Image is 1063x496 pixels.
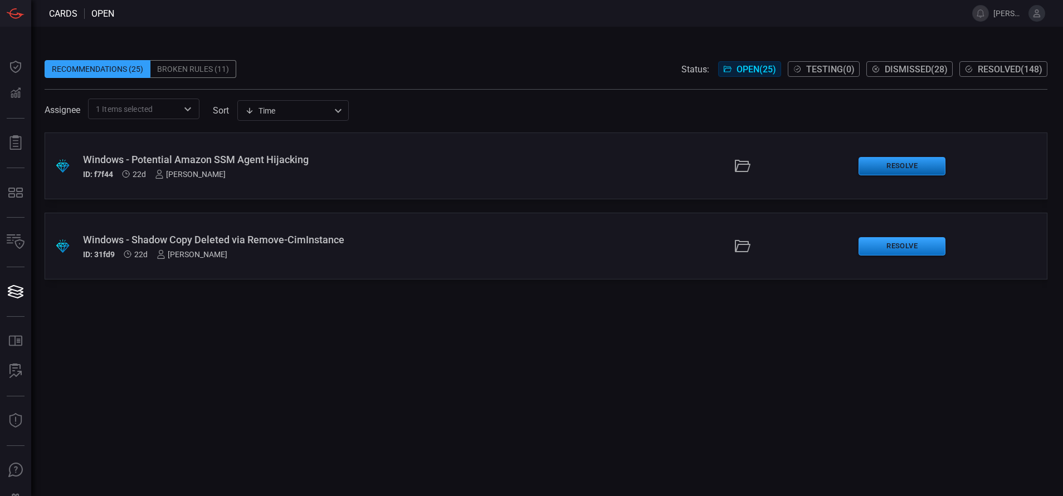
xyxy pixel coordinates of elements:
[2,278,29,305] button: Cards
[993,9,1024,18] span: [PERSON_NAME].[PERSON_NAME]
[83,250,115,259] h5: ID: 31fd9
[91,8,114,19] span: open
[959,61,1047,77] button: Resolved(148)
[2,328,29,355] button: Rule Catalog
[2,229,29,256] button: Inventory
[49,8,77,19] span: Cards
[2,179,29,206] button: MITRE - Detection Posture
[134,250,148,259] span: Jul 27, 2025 10:12 AM
[45,60,150,78] div: Recommendations (25)
[2,80,29,107] button: Detections
[133,170,146,179] span: Jul 27, 2025 10:12 AM
[2,457,29,484] button: Ask Us A Question
[2,53,29,80] button: Dashboard
[155,170,226,179] div: [PERSON_NAME]
[859,237,945,256] button: Resolve
[718,61,781,77] button: Open(25)
[859,157,945,175] button: Resolve
[157,250,227,259] div: [PERSON_NAME]
[83,154,433,165] div: Windows - Potential Amazon SSM Agent Hijacking
[737,64,776,75] span: Open ( 25 )
[96,104,153,115] span: 1 Items selected
[213,105,229,116] label: sort
[866,61,953,77] button: Dismissed(28)
[788,61,860,77] button: Testing(0)
[2,407,29,434] button: Threat Intelligence
[45,105,80,115] span: Assignee
[2,130,29,156] button: Reports
[83,170,113,179] h5: ID: f7f44
[978,64,1042,75] span: Resolved ( 148 )
[83,234,433,245] div: Windows - Shadow Copy Deleted via Remove-CimInstance
[180,101,196,117] button: Open
[2,358,29,385] button: ALERT ANALYSIS
[806,64,855,75] span: Testing ( 0 )
[681,64,709,75] span: Status:
[245,105,331,116] div: Time
[150,60,236,78] div: Broken Rules (11)
[885,64,948,75] span: Dismissed ( 28 )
